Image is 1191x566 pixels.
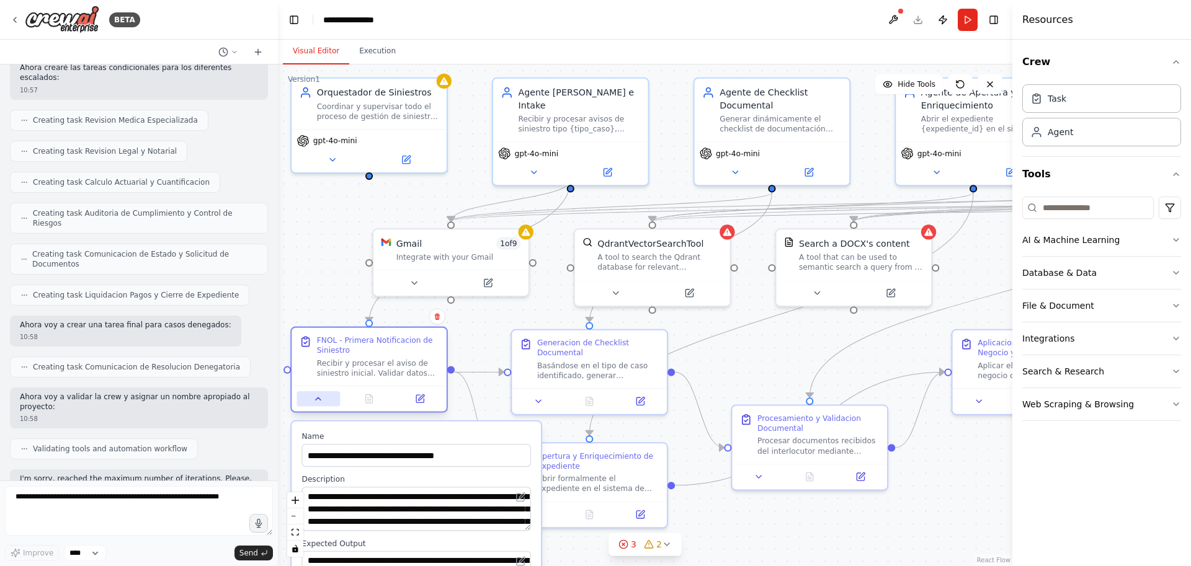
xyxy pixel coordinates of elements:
[839,469,882,484] button: Open in side panel
[694,77,851,187] div: Agente de Checklist DocumentalGenerar dinámicamente el checklist de documentación requerida según...
[720,114,842,134] div: Generar dinámicamente el checklist de documentación requerida según el tipo de caso {tipo_caso}, ...
[283,38,349,64] button: Visual Editor
[213,45,243,60] button: Switch to previous chat
[342,391,396,406] button: No output available
[609,533,682,556] button: 32
[20,414,258,423] div: 10:58
[302,539,531,549] label: Expected Output
[239,548,258,558] span: Send
[1022,79,1181,156] div: Crew
[370,153,442,167] button: Open in side panel
[1022,355,1181,387] button: Search & Research
[290,77,448,174] div: Orquestador de SiniestrosCoordinar y supervisar todo el proceso de gestión de siniestros de vida ...
[1048,92,1066,105] div: Task
[25,6,99,33] img: Logo
[783,469,836,484] button: No output available
[985,11,1002,29] button: Hide right sidebar
[20,321,231,330] p: Ahora voy a crear una tarea final para casos denegados:
[288,74,320,84] div: Version 1
[675,366,724,454] g: Edge from 6a173e2c-aebb-48fe-a29e-e61a0f781234 to 9916f7c4-e1c0-4b32-b344-32ec7ad0ea3c
[323,14,387,26] nav: breadcrumb
[302,474,531,484] label: Description
[302,431,531,441] label: Name
[720,86,842,112] div: Agente de Checklist Documental
[496,237,520,250] span: Number of enabled actions
[1022,322,1181,355] button: Integrations
[784,237,794,247] img: DOCXSearchTool
[20,63,258,82] p: Ahora crearé las tareas condicionales para los diferentes escalados:
[898,79,935,89] span: Hide Tools
[381,237,391,247] img: Gmail
[803,192,1181,397] g: Edge from a33e8e49-eac1-45ae-982f-98db46ec0b0f to 9916f7c4-e1c0-4b32-b344-32ec7ad0ea3c
[317,101,439,121] div: Coordinar y supervisar todo el proceso de gestión de siniestros de vida desde el FNOL hasta el ci...
[582,237,592,247] img: QdrantVectorSearchTool
[20,392,258,412] p: Ahora voy a validar la crew y asignar un nombre apropiado al proyecto:
[1022,192,1181,431] div: Tools
[349,38,406,64] button: Execution
[799,237,910,250] div: Search a DOCX's content
[234,546,273,560] button: Send
[445,180,577,221] g: Edge from 2347d8e2-2f85-4901-a89e-02d1f4d0fe02 to eb6d2121-d6c6-4169-a6b3-1f7a45b94deb
[396,237,422,250] div: Gmail
[248,45,268,60] button: Start a new chat
[978,338,1100,358] div: Aplicacion de Reglas de Negocio y Decision
[519,86,641,112] div: Agente [PERSON_NAME] e Intake
[455,366,504,378] g: Edge from f49ced1c-57ed-4c28-97f3-612ff9b31346 to 6a173e2c-aebb-48fe-a29e-e61a0f781234
[23,548,53,558] span: Improve
[20,86,258,95] div: 10:57
[618,394,662,409] button: Open in side panel
[317,358,439,378] div: Recibir y procesar el aviso de siniestro inicial. Validar datos de contacto del interlocutor (nom...
[287,508,303,524] button: zoom out
[290,329,448,415] div: FNOL - Primera Notificacion de SiniestroRecibir y procesar el aviso de siniestro inicial. Validar...
[563,507,616,522] button: No output available
[20,332,231,342] div: 10:58
[287,524,303,541] button: fit view
[519,114,641,134] div: Recibir y procesar avisos de siniestro tipo {tipo_caso}, validar datos de contacto del interlocut...
[33,177,210,187] span: Creating task Calculo Actuarial y Cuantificacion
[492,77,649,187] div: Agente [PERSON_NAME] e IntakeRecibir y procesar avisos de siniestro tipo {tipo_caso}, validar dat...
[773,165,844,180] button: Open in side panel
[537,338,659,358] div: Generacion de Checklist Documental
[631,538,636,551] span: 3
[33,115,198,125] span: Creating task Revision Medica Especializada
[1022,157,1181,192] button: Tools
[894,77,1052,187] div: Agente de Apertura y EnriquecimientoAbrir el expediente {expediente_id} en el sistema de tramitac...
[20,474,258,493] p: I'm sorry, reached the maximum number of iterations. Please, ask me to continue if you want to.
[775,228,932,307] div: DOCXSearchToolSearch a DOCX's contentA tool that can be used to semantic search a query from a DO...
[33,362,240,372] span: Creating task Comunicacion de Resolucion Denegatoria
[537,360,659,380] div: Basándose en el tipo de caso identificado, generar dinámicamente el checklist de documentación re...
[921,86,1043,112] div: Agente de Apertura y Enriquecimiento
[109,12,140,27] div: BETA
[1022,12,1073,27] h4: Resources
[975,165,1046,180] button: Open in side panel
[572,165,643,180] button: Open in side panel
[513,489,528,504] button: Open in editor
[875,74,943,94] button: Hide Tools
[654,286,725,301] button: Open in side panel
[917,148,961,158] span: gpt-4o-mini
[511,329,668,415] div: Generacion de Checklist DocumentalBasándose en el tipo de caso identificado, generar dinámicament...
[583,192,979,435] g: Edge from 1731aa0b-7100-4eae-952f-ed713325ee4f to f496d64e-2a62-4dd0-a3a5-6cfd7e98669d
[313,136,357,146] span: gpt-4o-mini
[574,228,731,307] div: QdrantVectorSearchToolQdrantVectorSearchToolA tool to search the Qdrant database for relevant inf...
[757,436,880,456] div: Procesar documentos recibidos del interlocutor mediante técnicas de OCR y extracción automatizada...
[32,249,257,269] span: Creating task Comunicacion de Estado y Solicitud de Documentos
[597,237,703,250] div: QdrantVectorSearchTool
[895,366,944,454] g: Edge from 9916f7c4-e1c0-4b32-b344-32ec7ad0ea3c to a3cb2393-f19c-4a83-9fd5-c6c080141be3
[396,252,521,262] div: Integrate with your Gmail
[977,557,1010,564] a: React Flow attribution
[33,208,257,228] span: Creating task Auditoria de Cumplimiento y Control de Riesgos
[287,492,303,508] button: zoom in
[537,451,659,471] div: Apertura y Enriquecimiento de Expediente
[656,538,662,551] span: 2
[287,541,303,557] button: toggle interactivity
[249,514,268,533] button: Click to speak your automation idea
[372,228,530,297] div: GmailGmail1of9Integrate with your Gmail
[452,275,524,290] button: Open in side panel
[1003,394,1056,409] button: No output available
[597,252,722,272] div: A tool to search the Qdrant database for relevant information on internal documents.
[5,545,59,561] button: Improve
[855,286,926,301] button: Open in side panel
[731,404,888,490] div: Procesamiento y Validacion DocumentalProcesar documentos recibidos del interlocutor mediante técn...
[1022,224,1181,256] button: AI & Machine Learning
